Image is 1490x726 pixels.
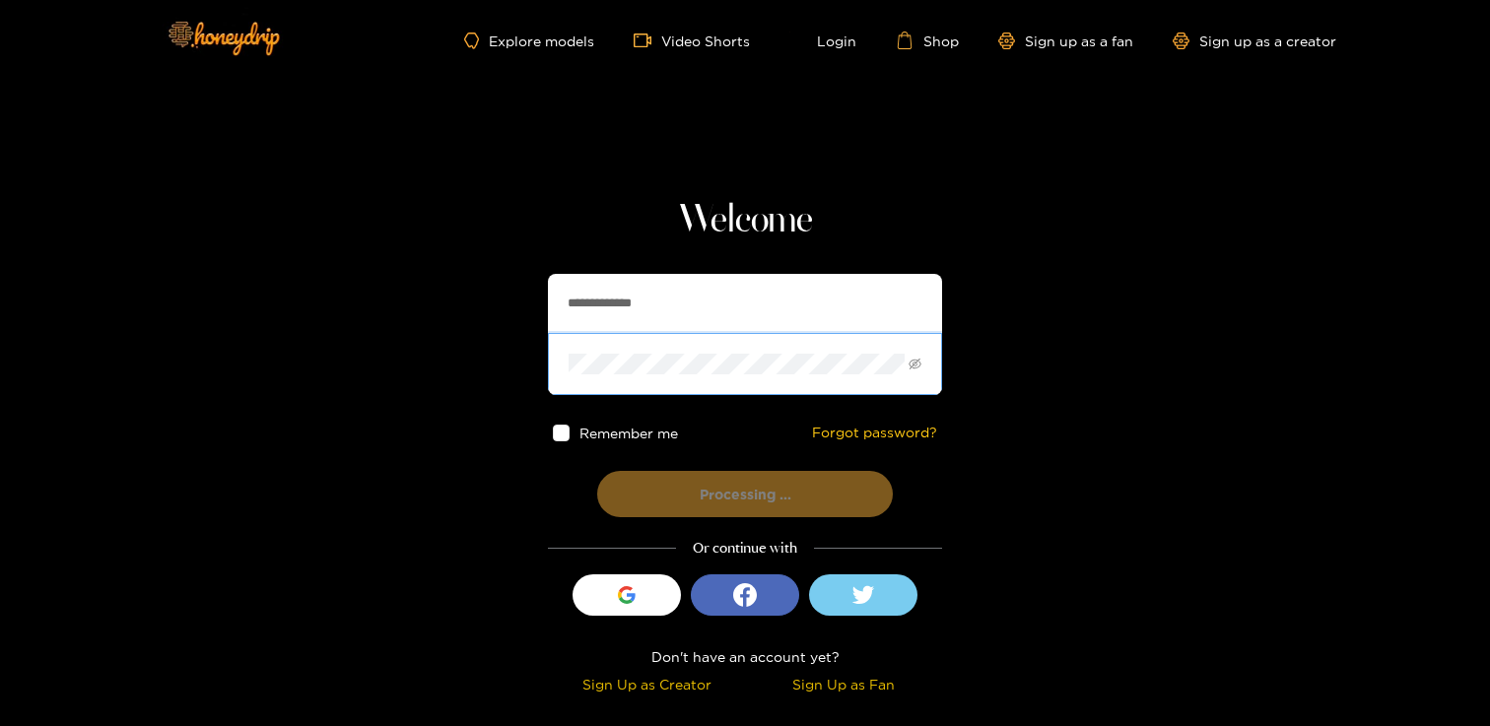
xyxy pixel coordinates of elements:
[896,32,959,49] a: Shop
[597,471,893,517] button: Processing ...
[998,33,1133,49] a: Sign up as a fan
[553,673,740,695] div: Sign Up as Creator
[579,426,678,440] span: Remember me
[789,32,856,49] a: Login
[548,197,942,244] h1: Welcome
[909,358,921,370] span: eye-invisible
[1173,33,1336,49] a: Sign up as a creator
[548,645,942,668] div: Don't have an account yet?
[634,32,750,49] a: Video Shorts
[634,32,661,49] span: video-camera
[812,425,937,441] a: Forgot password?
[548,537,942,560] div: Or continue with
[750,673,937,695] div: Sign Up as Fan
[464,33,594,49] a: Explore models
